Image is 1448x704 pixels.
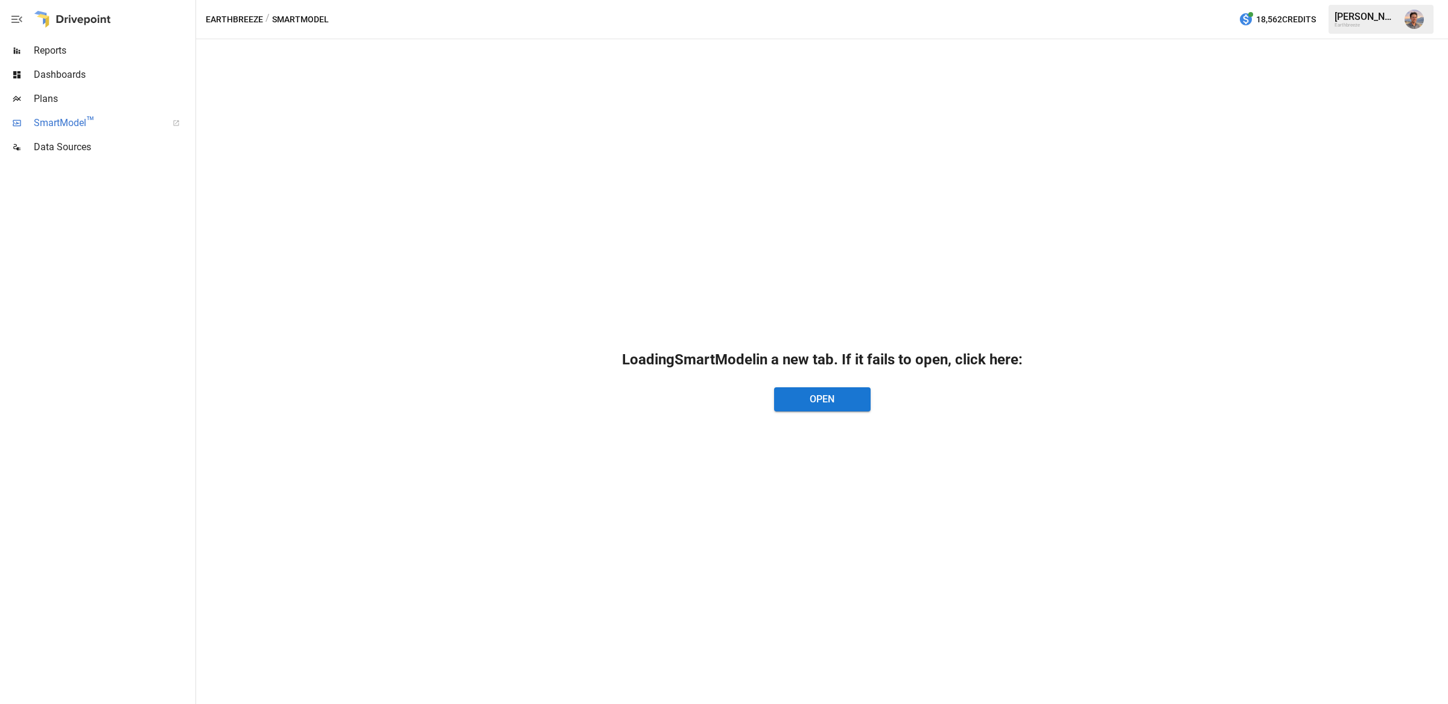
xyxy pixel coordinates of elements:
[34,92,193,106] span: Plans
[774,387,871,411] button: Open
[1335,22,1397,28] div: Earthbreeze
[1234,8,1321,31] button: 18,562Credits
[34,140,193,154] span: Data Sources
[86,114,95,129] span: ™
[1397,2,1431,36] button: Jordan Benjamin
[1405,10,1424,29] img: Jordan Benjamin
[622,351,1023,368] h2: Loading SmartModel in a new tab. If it fails to open, click here:
[206,12,263,27] button: Earthbreeze
[1335,11,1397,22] div: [PERSON_NAME]
[34,68,193,82] span: Dashboards
[265,12,270,27] div: /
[1256,12,1316,27] span: 18,562 Credits
[34,43,193,58] span: Reports
[34,116,159,130] span: SmartModel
